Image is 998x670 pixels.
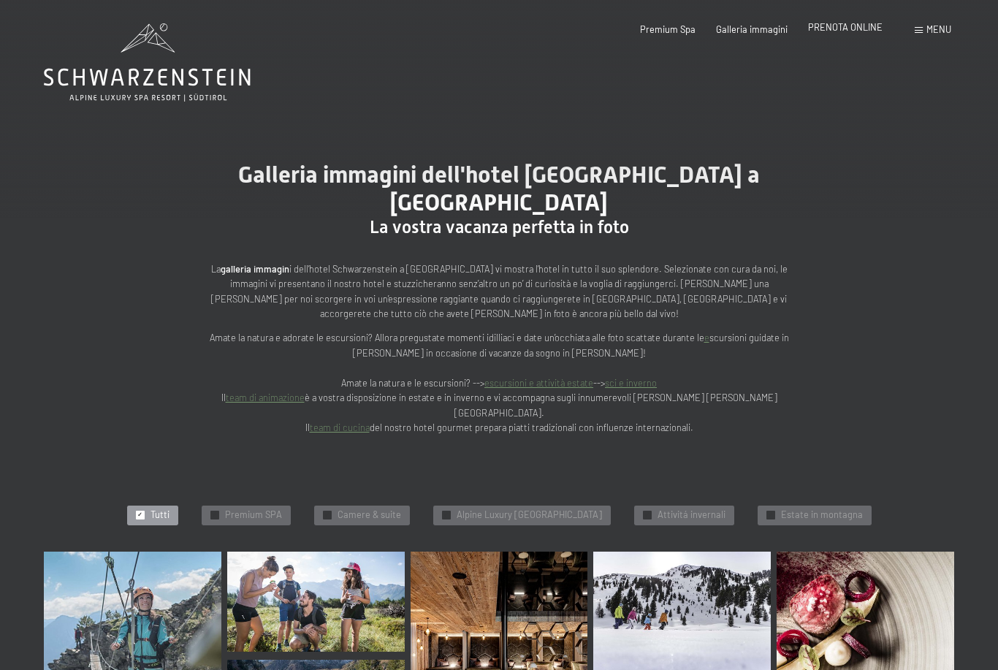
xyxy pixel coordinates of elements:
span: ✓ [443,511,449,519]
img: Immagini [227,552,405,652]
span: ✓ [768,511,773,519]
a: escursioni e attività estate [484,377,593,389]
span: Alpine Luxury [GEOGRAPHIC_DATA] [457,509,602,522]
a: Premium Spa [640,23,696,35]
span: ✓ [212,511,217,519]
a: Galleria immagini [716,23,788,35]
span: ✓ [324,511,330,519]
span: Premium SPA [225,509,282,522]
strong: galleria immagin [221,263,289,275]
span: Attivitá invernali [658,509,725,522]
span: Menu [926,23,951,35]
a: PRENOTA ONLINE [808,21,883,33]
span: Tutti [151,509,169,522]
span: ✓ [137,511,142,519]
span: La vostra vacanza perfetta in foto [370,217,629,237]
p: Amate la natura e adorate le escursioni? Allora pregustate momenti idilliaci e date un’occhiata a... [207,330,791,435]
a: sci e inverno [605,377,657,389]
span: Estate in montagna [781,509,863,522]
a: team di animazione [226,392,305,403]
a: team di cucina [310,422,370,433]
span: ✓ [644,511,650,519]
span: Galleria immagini dell'hotel [GEOGRAPHIC_DATA] a [GEOGRAPHIC_DATA] [238,161,760,216]
a: e [704,332,709,343]
p: La i dell’hotel Schwarzenstein a [GEOGRAPHIC_DATA] vi mostra l’hotel in tutto il suo splendore. S... [207,262,791,321]
span: Camere & suite [338,509,401,522]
